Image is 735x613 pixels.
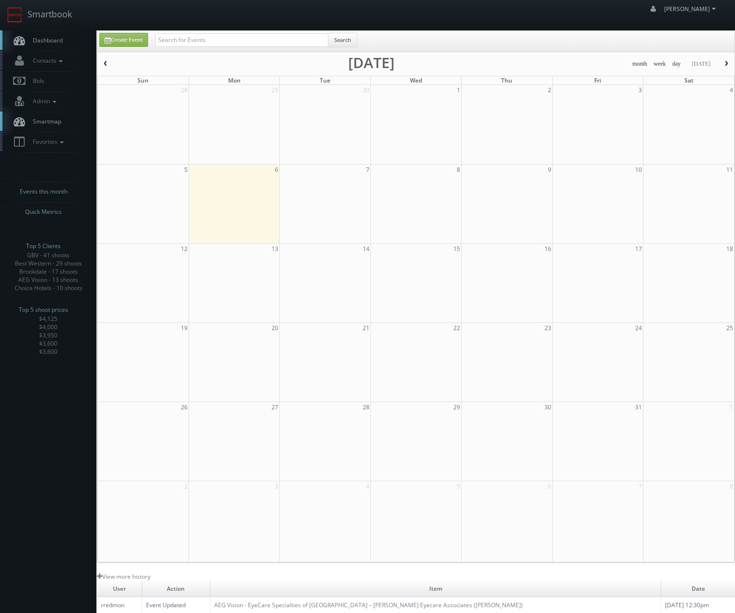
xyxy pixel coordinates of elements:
a: AEG Vision - EyeCare Specialties of [GEOGRAPHIC_DATA] – [PERSON_NAME] Eyecare Associates ([PERSON... [214,601,523,609]
span: [PERSON_NAME] [664,5,719,13]
span: 24 [634,323,643,333]
span: 27 [271,402,279,412]
span: 17 [634,244,643,254]
span: Favorites [28,138,66,146]
span: 6 [547,481,552,491]
span: Dashboard [28,36,63,44]
span: Bids [28,77,44,85]
button: [DATE] [688,58,714,70]
span: 25 [725,323,734,333]
span: Thu [501,76,512,84]
span: 30 [362,85,370,95]
span: 31 [634,402,643,412]
a: View more history [97,572,150,581]
span: 14 [362,244,370,254]
span: Admin [28,97,59,105]
h2: [DATE] [348,58,395,68]
span: 16 [544,244,552,254]
span: 3 [638,85,643,95]
span: 30 [544,402,552,412]
span: 4 [365,481,370,491]
button: month [629,58,651,70]
span: 1 [729,402,734,412]
span: Tue [320,76,330,84]
button: day [669,58,684,70]
span: 28 [362,402,370,412]
span: Contacts [28,56,65,65]
span: 11 [725,165,734,175]
span: Quick Metrics [25,207,62,217]
span: 3 [274,481,279,491]
span: 5 [456,481,461,491]
span: 13 [271,244,279,254]
span: 4 [729,85,734,95]
td: User [97,581,142,597]
span: 2 [547,85,552,95]
input: Search for Events [155,33,328,47]
span: 8 [456,165,461,175]
span: 19 [180,323,189,333]
span: Sat [684,76,694,84]
span: 28 [180,85,189,95]
span: Smartmap [28,117,61,125]
span: 7 [638,481,643,491]
span: Events this month [20,187,68,196]
td: Item [210,581,661,597]
span: 10 [634,165,643,175]
button: Search [328,33,357,47]
span: 22 [452,323,461,333]
img: smartbook-logo.png [7,7,23,23]
span: 18 [725,244,734,254]
span: 7 [365,165,370,175]
span: 8 [729,481,734,491]
a: Create Event [99,33,148,47]
td: Action [142,581,210,597]
span: Wed [410,76,422,84]
span: 6 [274,165,279,175]
span: Mon [228,76,241,84]
span: 9 [547,165,552,175]
span: Sun [137,76,149,84]
span: 15 [452,244,461,254]
span: 29 [452,402,461,412]
span: 26 [180,402,189,412]
button: week [650,58,669,70]
span: 23 [544,323,552,333]
span: 2 [183,481,189,491]
span: Top 5 Clients [26,241,61,251]
span: 21 [362,323,370,333]
span: 20 [271,323,279,333]
span: Top 5 shoot prices [19,305,68,315]
span: 12 [180,244,189,254]
span: Fri [594,76,601,84]
span: 5 [183,165,189,175]
td: Date [661,581,735,597]
span: 1 [456,85,461,95]
span: 29 [271,85,279,95]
